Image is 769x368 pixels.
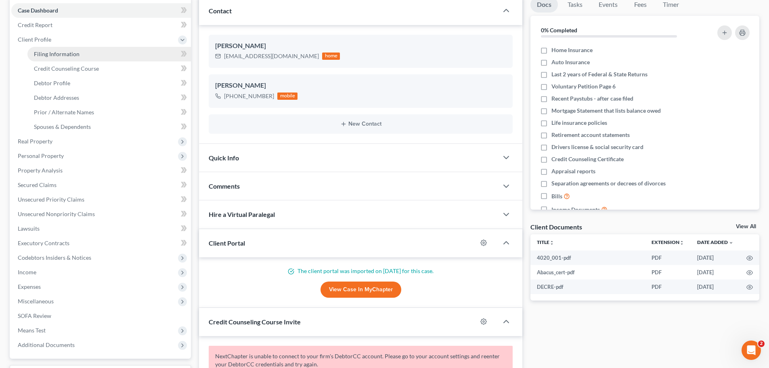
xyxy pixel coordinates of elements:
[209,239,245,247] span: Client Portal
[11,221,191,236] a: Lawsuits
[551,179,666,187] span: Separation agreements or decrees of divorces
[18,167,63,174] span: Property Analysis
[758,341,765,347] span: 2
[530,223,582,231] div: Client Documents
[551,155,624,163] span: Credit Counseling Certificate
[18,312,51,319] span: SOFA Review
[18,21,52,28] span: Credit Report
[551,143,643,151] span: Drivers license & social security card
[11,207,191,221] a: Unsecured Nonpriority Claims
[645,250,691,265] td: PDF
[729,240,733,245] i: expand_more
[541,27,577,34] strong: 0% Completed
[215,121,506,127] button: New Contact
[11,18,191,32] a: Credit Report
[18,7,58,14] span: Case Dashboard
[551,58,590,66] span: Auto Insurance
[18,210,95,217] span: Unsecured Nonpriority Claims
[209,210,275,218] span: Hire a Virtual Paralegal
[551,192,562,200] span: Bills
[18,36,51,43] span: Client Profile
[18,254,91,261] span: Codebtors Insiders & Notices
[18,341,75,348] span: Additional Documents
[34,94,79,101] span: Debtor Addresses
[551,46,593,54] span: Home Insurance
[551,119,607,127] span: Life insurance policies
[530,265,645,280] td: Abacus_cert-pdf
[27,105,191,120] a: Prior / Alternate Names
[11,178,191,192] a: Secured Claims
[34,109,94,116] span: Prior / Alternate Names
[209,154,239,162] span: Quick Info
[209,182,240,190] span: Comments
[18,269,36,275] span: Income
[645,280,691,294] td: PDF
[18,152,64,159] span: Personal Property
[18,327,46,334] span: Means Test
[645,265,691,280] td: PDF
[551,95,633,103] span: Recent Paystubs - after case filed
[11,3,191,18] a: Case Dashboard
[215,81,506,90] div: [PERSON_NAME]
[691,280,740,294] td: [DATE]
[742,341,761,360] iframe: Intercom live chat
[209,7,232,15] span: Contact
[736,224,756,229] a: View All
[224,92,274,100] div: [PHONE_NUMBER]
[321,282,401,298] a: View Case in MyChapter
[27,120,191,134] a: Spouses & Dependents
[11,236,191,250] a: Executory Contracts
[34,65,99,72] span: Credit Counseling Course
[18,225,40,232] span: Lawsuits
[551,131,630,139] span: Retirement account statements
[537,239,554,245] a: Titleunfold_more
[549,240,554,245] i: unfold_more
[551,206,600,214] span: Income Documents
[322,53,340,60] div: home
[18,240,69,246] span: Executory Contracts
[277,93,298,100] div: mobile
[18,196,84,203] span: Unsecured Priority Claims
[27,61,191,76] a: Credit Counseling Course
[18,181,57,188] span: Secured Claims
[697,239,733,245] a: Date Added expand_more
[691,265,740,280] td: [DATE]
[11,192,191,207] a: Unsecured Priority Claims
[209,267,513,275] p: The client portal was imported on [DATE] for this case.
[18,138,52,145] span: Real Property
[530,280,645,294] td: DECRE-pdf
[224,52,319,60] div: [EMAIL_ADDRESS][DOMAIN_NAME]
[215,41,506,51] div: [PERSON_NAME]
[209,318,301,326] span: Credit Counseling Course Invite
[11,309,191,323] a: SOFA Review
[691,250,740,265] td: [DATE]
[34,80,70,86] span: Debtor Profile
[551,167,595,175] span: Appraisal reports
[530,250,645,265] td: 4020_001-pdf
[27,47,191,61] a: Filing Information
[551,82,616,90] span: Voluntary Petition Page 6
[652,239,684,245] a: Extensionunfold_more
[11,163,191,178] a: Property Analysis
[18,283,41,290] span: Expenses
[18,298,54,305] span: Miscellaneous
[551,70,647,78] span: Last 2 years of Federal & State Returns
[34,50,80,57] span: Filing Information
[27,76,191,90] a: Debtor Profile
[27,90,191,105] a: Debtor Addresses
[34,123,91,130] span: Spouses & Dependents
[551,107,661,115] span: Mortgage Statement that lists balance owed
[679,240,684,245] i: unfold_more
